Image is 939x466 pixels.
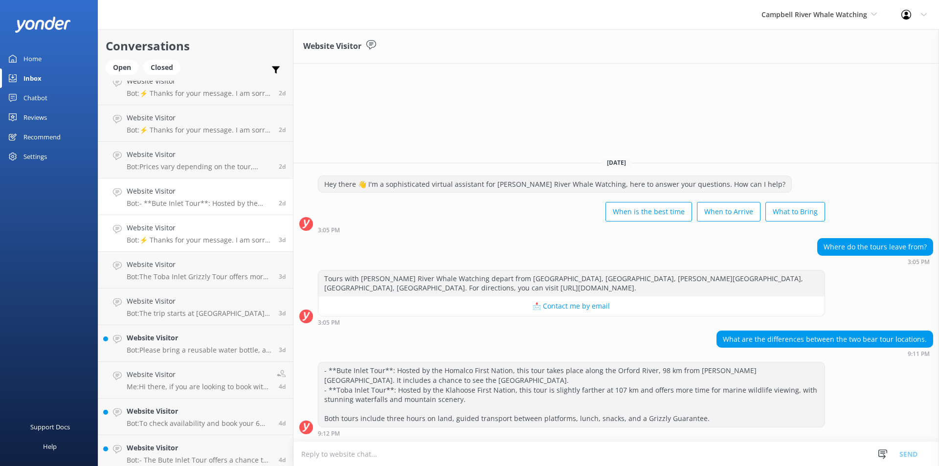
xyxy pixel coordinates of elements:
[318,296,825,316] button: 📩 Contact me by email
[98,325,293,362] a: Website VisitorBot:Please bring a reusable water bottle, an extra layer of clothing, sunscreen, e...
[127,369,269,380] h4: Website Visitor
[127,126,271,134] p: Bot: ⚡ Thanks for your message. I am sorry I don't have that answer for you. You're welcome to ke...
[318,362,825,427] div: - **Bute Inlet Tour**: Hosted by the Homalco First Nation, this tour takes place along the Orford...
[127,112,271,123] h4: Website Visitor
[817,258,933,265] div: Aug 20 2025 03:05pm (UTC -07:00) America/Tijuana
[279,309,286,317] span: Aug 20 2025 07:56am (UTC -07:00) America/Tijuana
[318,270,825,296] div: Tours with [PERSON_NAME] River Whale Watching depart from [GEOGRAPHIC_DATA], [GEOGRAPHIC_DATA], [...
[98,399,293,435] a: Website VisitorBot:To check availability and book your 6 Hour Whale Watching Tour, visit [URL][DO...
[318,320,340,326] strong: 3:05 PM
[127,443,271,453] h4: Website Visitor
[23,49,42,68] div: Home
[318,227,340,233] strong: 3:05 PM
[98,105,293,142] a: Website VisitorBot:⚡ Thanks for your message. I am sorry I don't have that answer for you. You're...
[98,68,293,105] a: Website VisitorBot:⚡ Thanks for your message. I am sorry I don't have that answer for you. You're...
[127,89,271,98] p: Bot: ⚡ Thanks for your message. I am sorry I don't have that answer for you. You're welcome to ke...
[106,37,286,55] h2: Conversations
[279,456,286,464] span: Aug 19 2025 11:23am (UTC -07:00) America/Tijuana
[30,417,70,437] div: Support Docs
[127,406,271,417] h4: Website Visitor
[318,226,825,233] div: Aug 20 2025 03:05pm (UTC -07:00) America/Tijuana
[127,222,271,233] h4: Website Visitor
[761,10,867,19] span: Campbell River Whale Watching
[697,202,760,222] button: When to Arrive
[717,331,933,348] div: What are the differences between the two bear tour locations.
[601,158,632,167] span: [DATE]
[279,272,286,281] span: Aug 20 2025 08:38am (UTC -07:00) America/Tijuana
[127,162,271,171] p: Bot: Prices vary depending on the tour, season, group size, and fare type. For the most up-to-dat...
[98,252,293,288] a: Website VisitorBot:The Toba Inlet Grizzly Tour offers more time for marine wildlife viewing, so t...
[279,382,286,391] span: Aug 19 2025 03:04pm (UTC -07:00) America/Tijuana
[98,288,293,325] a: Website VisitorBot:The trip starts at [GEOGRAPHIC_DATA], [GEOGRAPHIC_DATA], [PERSON_NAME][GEOGRAP...
[318,176,791,193] div: Hey there 👋 I'm a sophisticated virtual assistant for [PERSON_NAME] River Whale Watching, here to...
[716,350,933,357] div: Aug 20 2025 09:11pm (UTC -07:00) America/Tijuana
[127,76,271,87] h4: Website Visitor
[127,419,271,428] p: Bot: To check availability and book your 6 Hour Whale Watching Tour, visit [URL][DOMAIN_NAME].
[765,202,825,222] button: What to Bring
[98,215,293,252] a: Website VisitorBot:⚡ Thanks for your message. I am sorry I don't have that answer for you. You're...
[908,259,930,265] strong: 3:05 PM
[98,362,293,399] a: Website VisitorMe:Hi there, if you are looking to book with us you can view all your options on o...
[303,40,361,53] h3: Website Visitor
[127,309,271,318] p: Bot: The trip starts at [GEOGRAPHIC_DATA], [GEOGRAPHIC_DATA], [PERSON_NAME][GEOGRAPHIC_DATA], [GE...
[23,127,61,147] div: Recommend
[127,259,271,270] h4: Website Visitor
[127,346,271,355] p: Bot: Please bring a reusable water bottle, an extra layer of clothing, sunscreen, extra snacks, s...
[127,272,271,281] p: Bot: The Toba Inlet Grizzly Tour offers more time for marine wildlife viewing, so there is a chan...
[127,149,271,160] h4: Website Visitor
[98,178,293,215] a: Website VisitorBot:- **Bute Inlet Tour**: Hosted by the Homalco First Nation, this tour takes pla...
[908,351,930,357] strong: 9:11 PM
[279,89,286,97] span: Aug 21 2025 01:50pm (UTC -07:00) America/Tijuana
[279,419,286,427] span: Aug 19 2025 02:12pm (UTC -07:00) America/Tijuana
[143,60,180,75] div: Closed
[23,147,47,166] div: Settings
[127,296,271,307] h4: Website Visitor
[127,333,271,343] h4: Website Visitor
[23,88,47,108] div: Chatbot
[106,60,138,75] div: Open
[279,162,286,171] span: Aug 21 2025 04:12am (UTC -07:00) America/Tijuana
[318,319,825,326] div: Aug 20 2025 03:05pm (UTC -07:00) America/Tijuana
[127,199,271,208] p: Bot: - **Bute Inlet Tour**: Hosted by the Homalco First Nation, this tour takes place along the O...
[318,430,825,437] div: Aug 20 2025 09:12pm (UTC -07:00) America/Tijuana
[279,236,286,244] span: Aug 20 2025 09:34am (UTC -07:00) America/Tijuana
[127,186,271,197] h4: Website Visitor
[127,236,271,244] p: Bot: ⚡ Thanks for your message. I am sorry I don't have that answer for you. You're welcome to ke...
[279,199,286,207] span: Aug 20 2025 09:11pm (UTC -07:00) America/Tijuana
[605,202,692,222] button: When is the best time
[279,346,286,354] span: Aug 20 2025 06:56am (UTC -07:00) America/Tijuana
[43,437,57,456] div: Help
[279,126,286,134] span: Aug 21 2025 08:34am (UTC -07:00) America/Tijuana
[98,142,293,178] a: Website VisitorBot:Prices vary depending on the tour, season, group size, and fare type. For the ...
[818,239,933,255] div: Where do the tours leave from?
[15,17,71,33] img: yonder-white-logo.png
[106,62,143,72] a: Open
[143,62,185,72] a: Closed
[23,108,47,127] div: Reviews
[23,68,42,88] div: Inbox
[127,456,271,465] p: Bot: - The Bute Inlet Tour offers a chance to see the [GEOGRAPHIC_DATA] and is hosted by the Homa...
[318,431,340,437] strong: 9:12 PM
[127,382,269,391] p: Me: Hi there, if you are looking to book with us you can view all your options on our website or ...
